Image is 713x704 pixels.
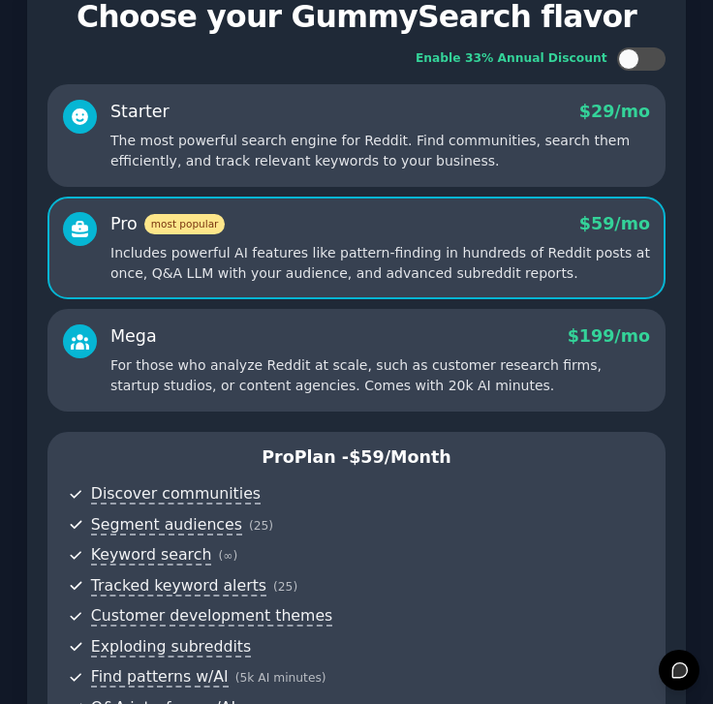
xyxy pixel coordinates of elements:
[273,580,297,594] span: ( 25 )
[110,355,650,396] p: For those who analyze Reddit at scale, such as customer research firms, startup studios, or conte...
[218,549,237,563] span: ( ∞ )
[110,100,170,124] div: Starter
[235,671,326,685] span: ( 5k AI minutes )
[579,214,650,233] span: $ 59 /mo
[110,212,225,236] div: Pro
[91,515,242,536] span: Segment audiences
[110,131,650,171] p: The most powerful search engine for Reddit. Find communities, search them efficiently, and track ...
[416,50,607,68] div: Enable 33% Annual Discount
[249,519,273,533] span: ( 25 )
[144,214,226,234] span: most popular
[349,447,451,467] span: $ 59 /month
[68,445,645,470] p: Pro Plan -
[110,243,650,284] p: Includes powerful AI features like pattern-finding in hundreds of Reddit posts at once, Q&A LLM w...
[91,545,212,566] span: Keyword search
[91,637,251,658] span: Exploding subreddits
[568,326,650,346] span: $ 199 /mo
[91,667,229,688] span: Find patterns w/AI
[91,576,266,597] span: Tracked keyword alerts
[91,484,261,505] span: Discover communities
[579,102,650,121] span: $ 29 /mo
[91,606,333,627] span: Customer development themes
[110,324,157,349] div: Mega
